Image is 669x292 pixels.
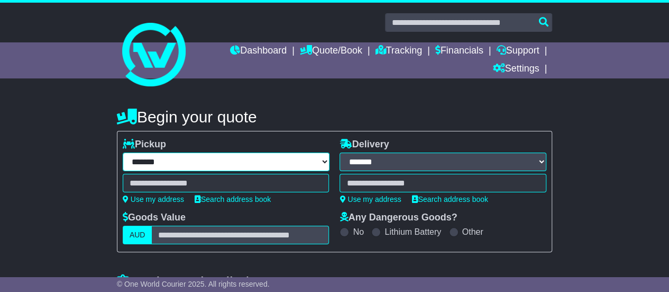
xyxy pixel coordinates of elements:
a: Search address book [195,195,271,203]
a: Dashboard [230,42,287,60]
label: Any Dangerous Goods? [340,212,457,224]
label: Pickup [123,139,166,151]
a: Settings [492,60,539,78]
h4: Package details | [117,274,250,291]
a: Use my address [123,195,184,203]
a: Quote/Book [300,42,362,60]
label: No [353,227,363,237]
a: Tracking [375,42,422,60]
label: AUD [123,226,152,244]
label: Other [462,227,483,237]
a: Use my address [340,195,401,203]
label: Goods Value [123,212,186,224]
h4: Begin your quote [117,108,552,126]
label: Delivery [340,139,389,151]
a: Financials [435,42,483,60]
a: Search address book [412,195,488,203]
span: © One World Courier 2025. All rights reserved. [117,280,270,288]
label: Lithium Battery [384,227,441,237]
a: Support [496,42,539,60]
